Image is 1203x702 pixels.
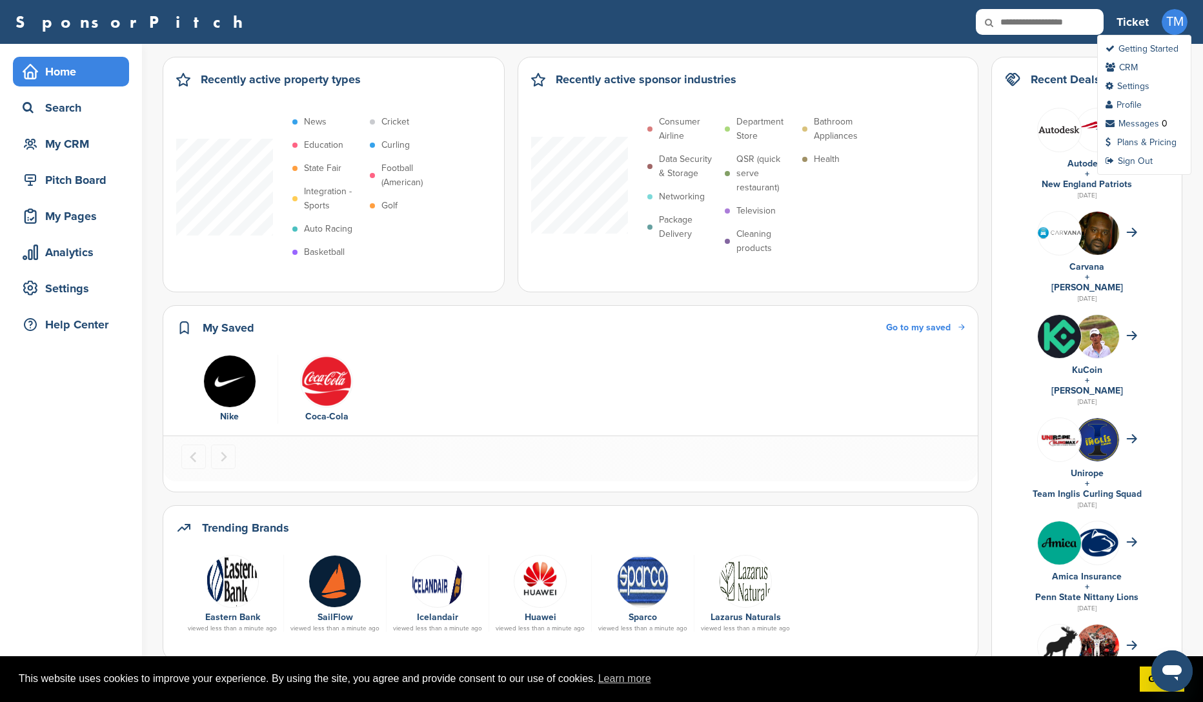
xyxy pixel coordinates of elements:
[19,96,129,119] div: Search
[19,132,129,155] div: My CRM
[701,625,790,632] div: viewed less than a minute ago
[188,625,277,632] div: viewed less than a minute ago
[19,277,129,300] div: Settings
[381,138,410,152] p: Curling
[659,213,718,241] p: Package Delivery
[1106,155,1153,166] a: Sign Out
[1140,667,1184,692] a: dismiss cookie message
[304,138,343,152] p: Education
[525,612,556,623] a: Huawei
[496,555,585,607] a: 6muib5hc 400x400
[19,168,129,192] div: Pitch Board
[598,625,687,632] div: viewed less than a minute ago
[393,555,482,607] a: Data
[19,313,129,336] div: Help Center
[206,555,259,608] img: Data
[285,355,369,425] a: 451ddf96e958c635948cd88c29892565 Coca-Cola
[814,115,873,143] p: Bathroom Appliances
[381,161,441,190] p: Football (American)
[290,625,379,632] div: viewed less than a minute ago
[381,199,398,213] p: Golf
[701,555,790,607] a: Lazarus
[1106,81,1149,92] a: Settings
[1085,375,1089,386] a: +
[15,14,251,30] a: SponsorPitch
[1162,9,1188,35] span: TM
[1106,137,1177,148] a: Plans & Pricing
[1117,13,1149,31] h3: Ticket
[1069,261,1104,272] a: Carvana
[1076,528,1119,558] img: 170px penn state nittany lions logo.svg
[188,355,271,425] a: Nike logo Nike
[1072,365,1102,376] a: KuCoin
[1085,168,1089,179] a: +
[1085,478,1089,489] a: +
[13,57,129,86] a: Home
[308,555,361,608] img: Sflow
[1052,571,1122,582] a: Amica Insurance
[13,274,129,303] a: Settings
[203,319,254,337] h2: My Saved
[285,410,369,424] div: Coca-Cola
[1005,190,1169,201] div: [DATE]
[1106,99,1142,110] a: Profile
[1067,158,1107,169] a: Autodesk
[1071,468,1104,479] a: Unirope
[1031,70,1100,88] h2: Recent Deals
[1106,43,1178,54] a: Getting Started
[318,612,353,623] a: SailFlow
[304,245,345,259] p: Basketball
[736,115,796,143] p: Department Store
[1106,118,1159,129] a: Messages
[19,60,129,83] div: Home
[629,612,657,623] a: Sparco
[1005,396,1169,408] div: [DATE]
[1051,282,1123,293] a: [PERSON_NAME]
[13,201,129,231] a: My Pages
[596,669,653,688] a: learn more about cookies
[711,612,781,623] a: Lazarus Naturals
[205,612,260,623] a: Eastern Bank
[304,115,327,129] p: News
[659,152,718,181] p: Data Security & Storage
[496,625,585,632] div: viewed less than a minute ago
[202,519,289,537] h2: Trending Brands
[381,115,409,129] p: Cricket
[13,237,129,267] a: Analytics
[1076,212,1119,262] img: Shaquille o'neal in 2011 (cropped)
[598,555,687,607] a: Sparco logo
[1038,521,1081,565] img: Trgrqf8g 400x400
[304,185,363,213] p: Integration - Sports
[13,93,129,123] a: Search
[181,445,206,469] button: Previous slide
[1005,603,1169,614] div: [DATE]
[19,241,129,264] div: Analytics
[736,152,796,195] p: QSR (quick serve restaurant)
[13,165,129,195] a: Pitch Board
[659,115,718,143] p: Consumer Airline
[1051,385,1123,396] a: [PERSON_NAME]
[1117,8,1149,36] a: Ticket
[1033,488,1142,499] a: Team Inglis Curling Squad
[886,322,951,333] span: Go to my saved
[13,310,129,339] a: Help Center
[188,410,271,424] div: Nike
[181,355,278,425] div: 1 of 2
[1076,315,1119,376] img: Open uri20141112 64162 1m4tozd?1415806781
[13,129,129,159] a: My CRM
[1076,625,1119,668] img: 3bs1dc4c 400x400
[290,555,379,607] a: Sflow
[1085,581,1089,592] a: +
[1038,227,1081,238] img: Carvana logo
[1151,650,1193,692] iframe: Button to launch messaging window
[719,555,772,608] img: Lazarus
[278,355,375,425] div: 2 of 2
[304,161,341,175] p: State Fair
[1038,625,1081,668] img: Hjwwegho 400x400
[1038,126,1081,134] img: Data
[300,355,353,408] img: 451ddf96e958c635948cd88c29892565
[393,625,482,632] div: viewed less than a minute ago
[417,612,458,623] a: Icelandair
[1035,592,1138,603] a: Penn State Nittany Lions
[736,227,796,256] p: Cleaning products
